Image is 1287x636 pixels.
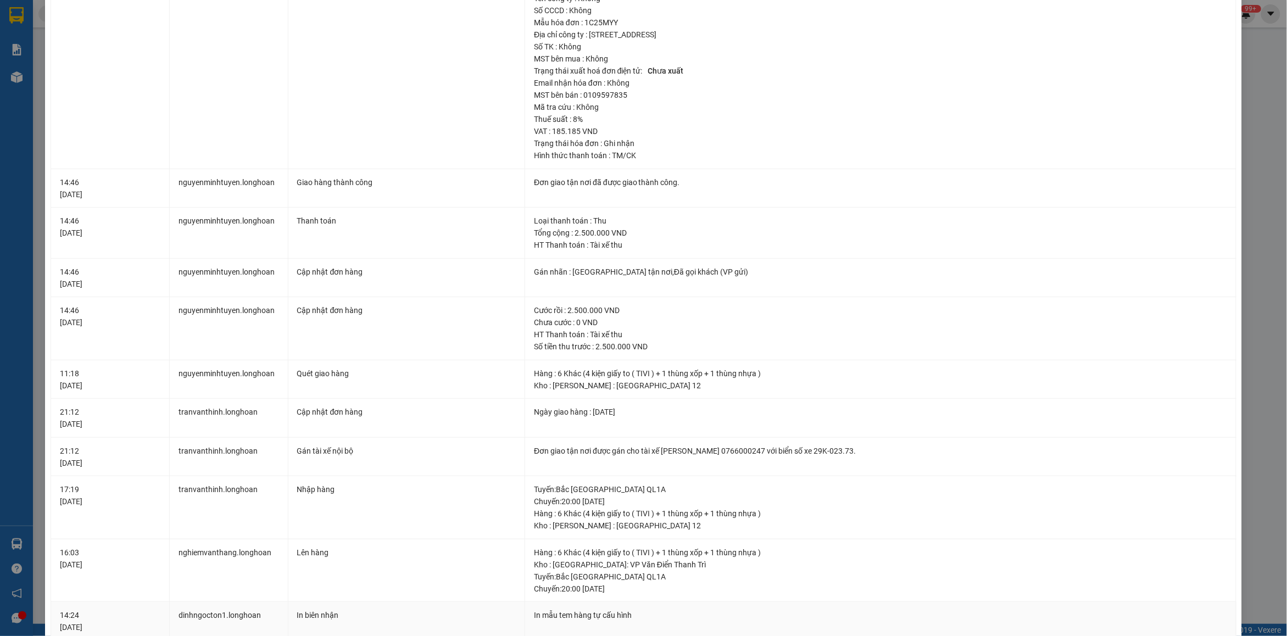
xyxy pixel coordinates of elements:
[534,227,1227,239] div: Tổng cộng : 2.500.000 VND
[534,125,1227,137] div: VAT : 185.185 VND
[534,380,1227,392] div: Kho : [PERSON_NAME] : [GEOGRAPHIC_DATA] 12
[534,609,1227,621] div: In mẫu tem hàng tự cấu hình
[170,476,288,539] td: tranvanthinh.longhoan
[170,360,288,399] td: nguyenminhtuyen.longhoan
[170,169,288,208] td: nguyenminhtuyen.longhoan
[297,445,516,457] div: Gán tài xế nội bộ
[60,609,160,633] div: 14:24 [DATE]
[644,65,688,76] span: Chưa xuất
[534,215,1227,227] div: Loại thanh toán : Thu
[534,149,1227,161] div: Hình thức thanh toán : TM/CK
[60,215,160,239] div: 14:46 [DATE]
[534,176,1227,188] div: Đơn giao tận nơi đã được giao thành công.
[60,367,160,392] div: 11:18 [DATE]
[170,399,288,438] td: tranvanthinh.longhoan
[297,367,516,380] div: Quét giao hàng
[534,328,1227,341] div: HT Thanh toán : Tài xế thu
[60,266,160,290] div: 14:46 [DATE]
[170,297,288,360] td: nguyenminhtuyen.longhoan
[534,266,1227,278] div: Gán nhãn : [GEOGRAPHIC_DATA] tận nơi,Đã gọi khách (VP gửi)
[297,483,516,495] div: Nhập hàng
[60,176,160,200] div: 14:46 [DATE]
[534,113,1227,125] div: Thuế suất : 8%
[297,176,516,188] div: Giao hàng thành công
[534,41,1227,53] div: Số TK : Không
[297,304,516,316] div: Cập nhật đơn hàng
[534,316,1227,328] div: Chưa cước : 0 VND
[170,539,288,602] td: nghiemvanthang.longhoan
[534,29,1227,41] div: Địa chỉ công ty : [STREET_ADDRESS]
[60,406,160,430] div: 21:12 [DATE]
[534,406,1227,418] div: Ngày giao hàng : [DATE]
[297,266,516,278] div: Cập nhật đơn hàng
[534,367,1227,380] div: Hàng : 6 Khác (4 kiện giấy to ( TIVI ) + 1 thùng xốp + 1 thùng nhựa )
[534,445,1227,457] div: Đơn giao tận nơi được gán cho tài xế [PERSON_NAME] 0766000247 với biển số xe 29K-023.73.
[534,507,1227,520] div: Hàng : 6 Khác (4 kiện giấy to ( TIVI ) + 1 thùng xốp + 1 thùng nhựa )
[60,483,160,507] div: 17:19 [DATE]
[534,137,1227,149] div: Trạng thái hóa đơn : Ghi nhận
[534,483,1227,507] div: Tuyến : Bắc [GEOGRAPHIC_DATA] QL1A Chuyến: 20:00 [DATE]
[297,609,516,621] div: In biên nhận
[534,559,1227,571] div: Kho : [GEOGRAPHIC_DATA]: VP Văn Điển Thanh Trì
[60,546,160,571] div: 16:03 [DATE]
[297,215,516,227] div: Thanh toán
[297,546,516,559] div: Lên hàng
[534,77,1227,89] div: Email nhận hóa đơn : Không
[534,546,1227,559] div: Hàng : 6 Khác (4 kiện giấy to ( TIVI ) + 1 thùng xốp + 1 thùng nhựa )
[534,16,1227,29] div: Mẫu hóa đơn : 1C25MYY
[170,208,288,259] td: nguyenminhtuyen.longhoan
[60,445,160,469] div: 21:12 [DATE]
[170,259,288,298] td: nguyenminhtuyen.longhoan
[534,341,1227,353] div: Số tiền thu trước : 2.500.000 VND
[534,520,1227,532] div: Kho : [PERSON_NAME] : [GEOGRAPHIC_DATA] 12
[534,101,1227,113] div: Mã tra cứu : Không
[534,571,1227,595] div: Tuyến : Bắc [GEOGRAPHIC_DATA] QL1A Chuyến: 20:00 [DATE]
[60,304,160,328] div: 14:46 [DATE]
[534,4,1227,16] div: Số CCCD : Không
[534,304,1227,316] div: Cước rồi : 2.500.000 VND
[170,438,288,477] td: tranvanthinh.longhoan
[297,406,516,418] div: Cập nhật đơn hàng
[534,65,1227,77] div: Trạng thái xuất hoá đơn điện tử :
[534,53,1227,65] div: MST bên mua : Không
[534,89,1227,101] div: MST bên bán : 0109597835
[534,239,1227,251] div: HT Thanh toán : Tài xế thu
